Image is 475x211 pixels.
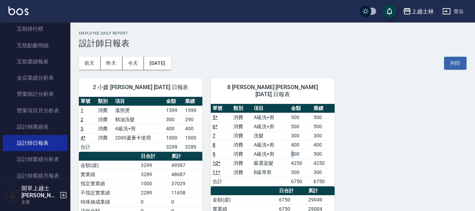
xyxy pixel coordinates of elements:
[79,188,139,197] td: 不指定實業績
[122,57,144,70] button: 今天
[183,133,202,142] td: 1000
[252,159,289,168] td: 嚴選染髮
[139,161,170,170] td: 3299
[164,142,183,151] td: 3299
[289,113,312,122] td: 500
[170,179,202,188] td: 37029
[3,37,68,54] a: 互助點數明細
[8,6,28,15] img: Logo
[21,199,57,205] p: 主管
[211,177,231,186] td: 合計
[277,195,306,204] td: 6750
[79,161,139,170] td: 金額(虛)
[164,133,183,142] td: 1000
[164,124,183,133] td: 400
[232,149,252,159] td: 消費
[3,119,68,135] a: 設計師業績表
[232,168,252,177] td: 消費
[312,159,334,168] td: 4250
[81,126,83,131] a: 3
[183,142,202,151] td: 3289
[411,7,434,16] div: 上越士林
[79,31,467,36] h2: Employee Daily Report
[79,97,202,152] table: a dense table
[113,97,164,106] th: 項目
[113,115,164,124] td: 精油洗髮
[96,106,113,115] td: 消費
[312,168,334,177] td: 300
[113,124,164,133] td: A級洗+剪
[81,107,83,113] a: 1
[3,103,68,119] a: 營業項目月分析表
[3,151,68,167] a: 設計師業績分析表
[79,142,96,151] td: 合計
[312,140,334,149] td: 400
[252,113,289,122] td: A級洗+剪
[211,195,277,204] td: 金額(虛)
[6,188,20,202] img: Person
[3,54,68,70] a: 互助業績報表
[96,133,113,142] td: 消費
[170,152,202,161] th: 累計
[79,170,139,179] td: 實業績
[289,131,312,140] td: 300
[232,104,252,113] th: 類別
[232,140,252,149] td: 消費
[183,124,202,133] td: 400
[3,21,68,37] a: 互助排行榜
[444,57,467,70] button: 列印
[252,104,289,113] th: 項目
[312,149,334,159] td: 500
[87,84,194,91] span: 2 小媛 [PERSON_NAME] [DATE] 日報表
[164,97,183,106] th: 金額
[252,140,289,149] td: A級洗+剪
[382,4,397,18] button: save
[101,57,122,70] button: 昨天
[213,133,215,138] a: 7
[170,188,202,197] td: 11658
[289,149,312,159] td: 500
[79,179,139,188] td: 指定實業績
[289,159,312,168] td: 4250
[400,4,437,19] button: 上越士林
[113,133,164,142] td: 2000蘆薈卡使用
[312,104,334,113] th: 業績
[252,149,289,159] td: A級洗+剪
[3,168,68,184] a: 設計師業績月報表
[164,106,183,115] td: 1599
[312,177,334,186] td: 6750
[96,124,113,133] td: 消費
[289,122,312,131] td: 500
[232,131,252,140] td: 消費
[170,197,202,206] td: 0
[79,57,101,70] button: 前天
[211,104,334,186] table: a dense table
[312,113,334,122] td: 500
[79,97,96,106] th: 單號
[252,122,289,131] td: A級洗+剪
[139,152,170,161] th: 日合計
[81,117,83,122] a: 2
[277,186,306,196] th: 日合計
[183,97,202,106] th: 業績
[21,185,57,199] h5: 開單上越士[PERSON_NAME]
[3,86,68,102] a: 營業統計分析表
[211,104,231,113] th: 單號
[306,195,335,204] td: 29049
[170,161,202,170] td: 49597
[306,186,335,196] th: 累計
[312,131,334,140] td: 300
[113,106,164,115] td: 溫朔燙
[139,197,170,206] td: 0
[289,168,312,177] td: 300
[3,135,68,151] a: 設計師日報表
[96,115,113,124] td: 消費
[3,70,68,86] a: 全店業績分析表
[96,97,113,106] th: 類別
[213,151,215,157] a: 9
[232,113,252,122] td: 消費
[183,115,202,124] td: 290
[79,38,467,48] h3: 設計師日報表
[312,122,334,131] td: 500
[232,159,252,168] td: 消費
